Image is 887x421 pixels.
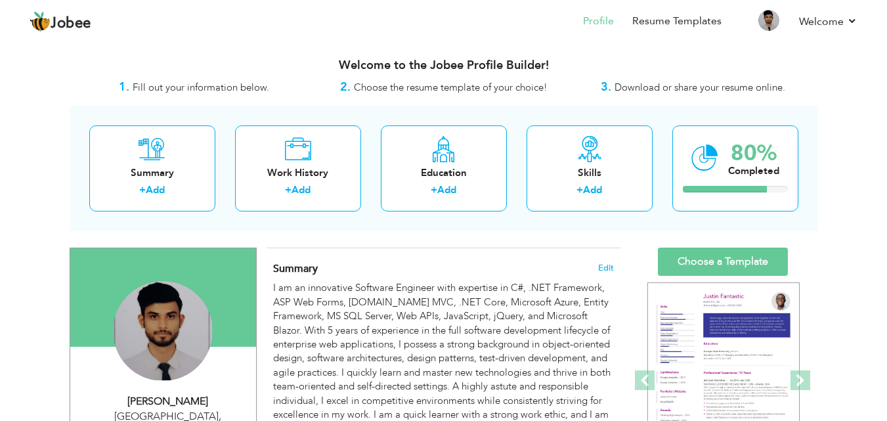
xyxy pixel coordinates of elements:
a: Add [292,183,311,196]
span: Fill out your information below. [133,81,269,94]
div: [PERSON_NAME] [80,394,256,409]
strong: 2. [340,79,351,95]
div: Education [391,166,496,180]
div: Completed [728,164,779,178]
a: Add [437,183,456,196]
a: Resume Templates [632,14,722,29]
h3: Welcome to the Jobee Profile Builder! [70,59,818,72]
span: Jobee [51,16,91,31]
div: Skills [537,166,642,180]
img: Profile Img [758,10,779,31]
label: + [576,183,583,197]
a: Welcome [799,14,857,30]
span: Download or share your resume online. [615,81,785,94]
h4: Adding a summary is a quick and easy way to highlight your experience and interests. [273,262,613,275]
div: 80% [728,143,779,164]
label: + [431,183,437,197]
a: Choose a Template [658,248,788,276]
span: Summary [273,261,318,276]
strong: 1. [119,79,129,95]
span: Edit [598,263,614,273]
span: Choose the resume template of your choice! [354,81,548,94]
a: Profile [583,14,614,29]
div: Summary [100,166,205,180]
strong: 3. [601,79,611,95]
a: Add [583,183,602,196]
img: jobee.io [30,11,51,32]
label: + [139,183,146,197]
a: Add [146,183,165,196]
label: + [285,183,292,197]
a: Jobee [30,11,91,32]
div: Work History [246,166,351,180]
img: Muhammad Akhlas Ahmed [113,281,213,381]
